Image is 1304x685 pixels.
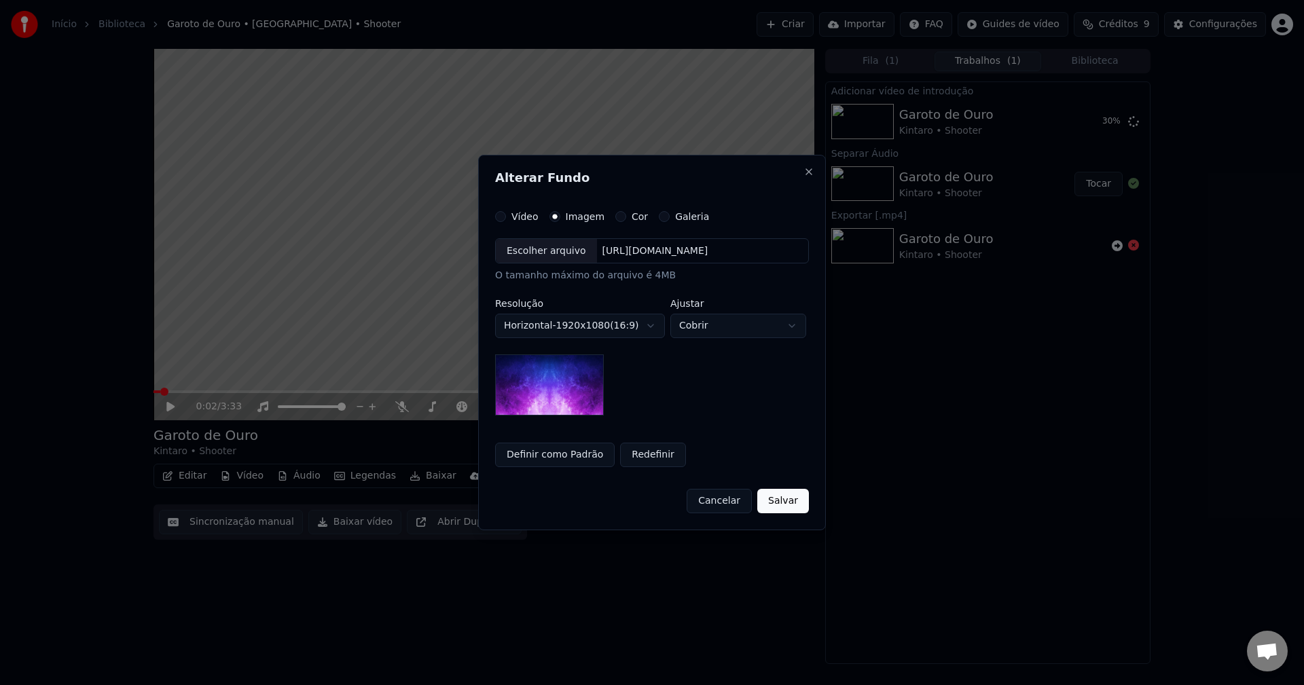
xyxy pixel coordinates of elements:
label: Galeria [675,212,709,221]
label: Imagem [566,212,604,221]
label: Cor [632,212,648,221]
button: Definir como Padrão [495,443,615,467]
button: Redefinir [620,443,686,467]
label: Ajustar [670,299,806,308]
div: Escolher arquivo [496,239,597,263]
label: Vídeo [511,212,539,221]
div: [URL][DOMAIN_NAME] [597,244,714,258]
div: O tamanho máximo do arquivo é 4MB [495,270,809,283]
h2: Alterar Fundo [495,172,809,184]
button: Cancelar [687,489,752,513]
button: Salvar [757,489,809,513]
label: Resolução [495,299,665,308]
